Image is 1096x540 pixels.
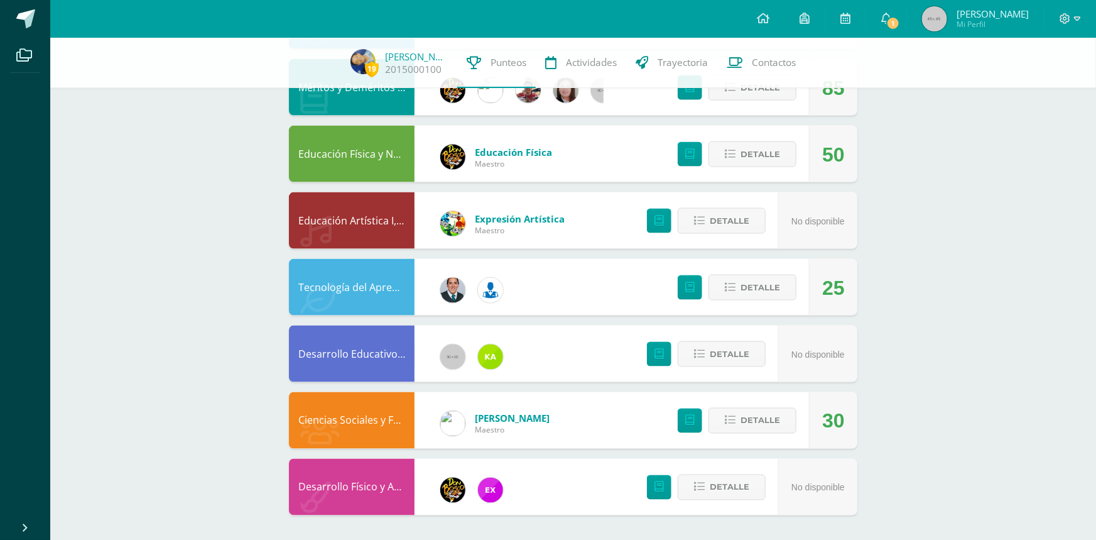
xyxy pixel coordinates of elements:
[478,278,503,303] img: 6ed6846fa57649245178fca9fc9a58dd.png
[741,409,780,433] span: Detalle
[478,478,503,503] img: ce84f7dabd80ed5f5aa83b4480291ac6.png
[822,126,845,183] div: 50
[440,78,465,103] img: eda3c0d1caa5ac1a520cf0290d7c6ae4.png
[440,411,465,436] img: 6dfd641176813817be49ede9ad67d1c4.png
[708,408,796,434] button: Detalle
[822,60,845,116] div: 85
[678,341,766,367] button: Detalle
[516,78,541,103] img: cb93aa548b99414539690fcffb7d5efd.png
[475,212,565,225] span: Expresión Artística
[710,343,749,366] span: Detalle
[741,143,780,166] span: Detalle
[289,126,415,182] div: Educación Física y Natación
[752,56,796,69] span: Contactos
[475,412,550,425] span: [PERSON_NAME]
[440,211,465,236] img: 159e24a6ecedfdf8f489544946a573f0.png
[289,192,415,249] div: Educación Artística I, Música y Danza
[957,19,1029,30] span: Mi Perfil
[710,209,749,233] span: Detalle
[385,50,448,63] a: [PERSON_NAME]
[626,38,717,88] a: Trayectoria
[678,475,766,500] button: Detalle
[717,38,805,88] a: Contactos
[289,459,415,515] div: Desarrollo Físico y Artístico (Extracurricular)
[822,393,845,449] div: 30
[440,478,465,503] img: 21dcd0747afb1b787494880446b9b401.png
[478,344,503,370] img: 80c6179f4b1d2e3660951566ef3c631f.png
[553,78,578,103] img: 8af0450cf43d44e38c4a1497329761f3.png
[536,38,626,88] a: Actividades
[658,56,708,69] span: Trayectoria
[385,63,442,76] a: 2015000100
[475,146,552,158] span: Educación Física
[741,276,780,299] span: Detalle
[566,56,617,69] span: Actividades
[491,56,526,69] span: Punteos
[289,326,415,382] div: Desarrollo Educativo y Proyecto de Vida
[289,259,415,316] div: Tecnología del Aprendizaje y la Comunicación (Informática)
[678,208,766,234] button: Detalle
[475,425,550,436] span: Maestro
[365,61,379,77] span: 19
[478,78,503,103] img: 6dfd641176813817be49ede9ad67d1c4.png
[708,141,796,167] button: Detalle
[822,260,845,316] div: 25
[791,216,845,226] span: No disponible
[886,16,900,30] span: 1
[350,49,376,74] img: 54bd061dcccaf19a24e77d2dfcf1fddb.png
[440,278,465,303] img: 2306758994b507d40baaa54be1d4aa7e.png
[475,158,552,169] span: Maestro
[457,38,536,88] a: Punteos
[591,78,616,103] img: 60x60
[791,350,845,360] span: No disponible
[957,8,1029,20] span: [PERSON_NAME]
[708,275,796,300] button: Detalle
[475,225,565,236] span: Maestro
[710,476,749,499] span: Detalle
[289,392,415,449] div: Ciencias Sociales y Formación Ciudadana e Interculturalidad
[922,6,947,31] img: 45x45
[791,483,845,493] span: No disponible
[440,344,465,370] img: 60x60
[440,145,465,170] img: eda3c0d1caa5ac1a520cf0290d7c6ae4.png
